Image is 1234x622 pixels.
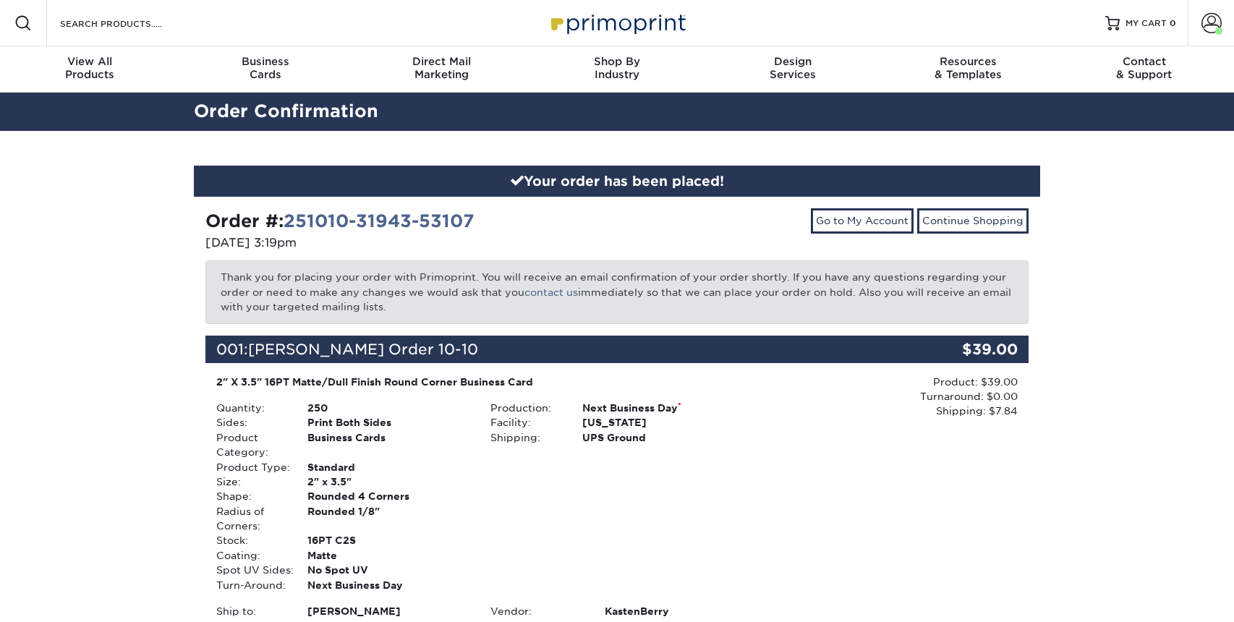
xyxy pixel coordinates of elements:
div: 16PT C2S [297,533,480,548]
div: Coating: [205,548,297,563]
div: & Support [1056,55,1232,81]
div: Product: $39.00 Turnaround: $0.00 Shipping: $7.84 [754,375,1018,419]
div: Next Business Day [297,578,480,592]
div: Facility: [480,415,571,430]
div: Product Type: [205,460,297,474]
span: View All [2,55,178,68]
div: Your order has been placed! [194,166,1040,197]
p: Thank you for placing your order with Primoprint. You will receive an email confirmation of your ... [205,260,1029,323]
div: Business Cards [297,430,480,460]
a: Contact& Support [1056,46,1232,93]
div: 2" x 3.5" [297,474,480,489]
div: Standard [297,460,480,474]
div: Matte [297,548,480,563]
div: Spot UV Sides: [205,563,297,577]
span: [PERSON_NAME] Order 10-10 [248,341,478,358]
a: Shop ByIndustry [529,46,705,93]
img: Primoprint [545,7,689,38]
h2: Order Confirmation [183,98,1051,125]
div: Vendor: [480,604,594,618]
div: KastenBerry [594,604,754,618]
a: Direct MailMarketing [354,46,529,93]
div: Marketing [354,55,529,81]
div: Print Both Sides [297,415,480,430]
p: [DATE] 3:19pm [205,234,606,252]
div: Size: [205,474,297,489]
a: 251010-31943-53107 [284,210,475,231]
div: Products [2,55,178,81]
span: Shop By [529,55,705,68]
div: Production: [480,401,571,415]
div: & Templates [880,55,1056,81]
div: [US_STATE] [571,415,754,430]
a: View AllProducts [2,46,178,93]
div: Sides: [205,415,297,430]
a: BusinessCards [178,46,354,93]
div: 250 [297,401,480,415]
a: DesignServices [705,46,880,93]
div: Stock: [205,533,297,548]
div: Rounded 4 Corners [297,489,480,503]
a: Go to My Account [811,208,914,233]
div: Cards [178,55,354,81]
div: No Spot UV [297,563,480,577]
strong: Order #: [205,210,475,231]
div: Shipping: [480,430,571,445]
div: Rounded 1/8" [297,504,480,534]
div: Next Business Day [571,401,754,415]
span: Direct Mail [354,55,529,68]
div: Industry [529,55,705,81]
div: UPS Ground [571,430,754,445]
span: Design [705,55,880,68]
span: Contact [1056,55,1232,68]
span: Resources [880,55,1056,68]
span: 0 [1170,18,1176,28]
a: Continue Shopping [917,208,1029,233]
span: Business [178,55,354,68]
div: Product Category: [205,430,297,460]
div: Shape: [205,489,297,503]
a: contact us [524,286,578,298]
span: [PERSON_NAME] [307,604,469,618]
div: Turn-Around: [205,578,297,592]
div: Quantity: [205,401,297,415]
a: Resources& Templates [880,46,1056,93]
div: Radius of Corners: [205,504,297,534]
div: 001: [205,336,891,363]
div: Services [705,55,880,81]
input: SEARCH PRODUCTS..... [59,14,200,32]
div: $39.00 [891,336,1029,363]
div: 2" X 3.5" 16PT Matte/Dull Finish Round Corner Business Card [216,375,744,389]
span: MY CART [1126,17,1167,30]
